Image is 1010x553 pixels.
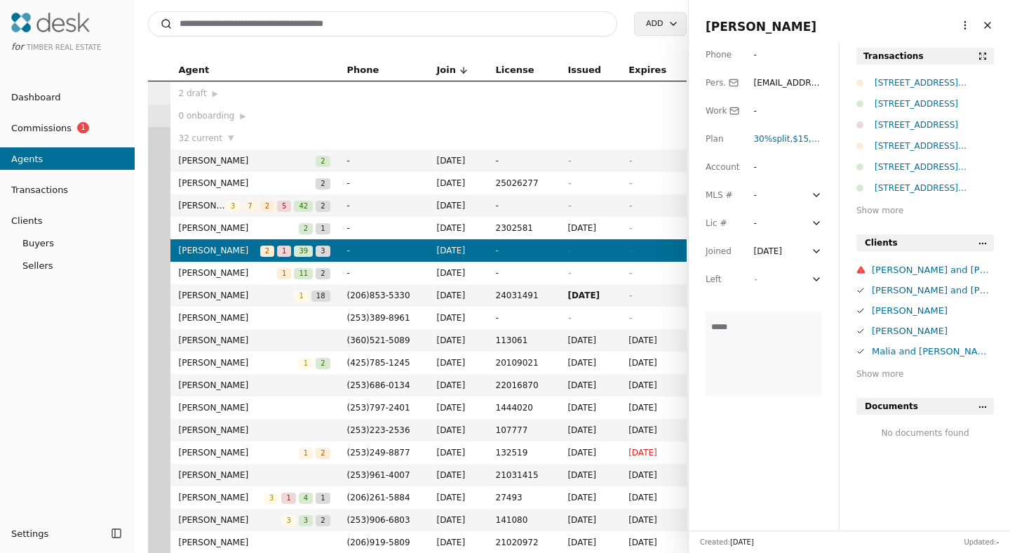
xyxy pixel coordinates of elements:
[11,13,90,32] img: Desk
[347,380,410,390] span: ( 253 ) 686 - 0134
[628,378,678,392] span: [DATE]
[347,176,420,190] span: -
[753,188,808,202] div: -
[567,446,612,460] span: [DATE]
[179,244,260,258] span: [PERSON_NAME]
[872,303,994,318] div: [PERSON_NAME]
[11,41,24,52] span: for
[226,199,240,213] button: 3
[706,244,739,258] div: Joined
[628,62,666,78] span: Expires
[437,221,479,235] span: [DATE]
[875,76,994,90] div: [STREET_ADDRESS][PERSON_NAME]
[628,223,631,233] span: -
[294,244,313,258] button: 39
[753,244,782,258] div: [DATE]
[496,221,551,235] span: 2302581
[496,333,551,347] span: 113061
[628,513,678,527] span: [DATE]
[628,423,678,437] span: [DATE]
[872,324,994,338] div: [PERSON_NAME]
[179,513,282,527] span: [PERSON_NAME]
[347,358,410,368] span: ( 425 ) 785 - 1245
[567,356,612,370] span: [DATE]
[179,131,222,145] span: 32 current
[437,62,456,78] span: Join
[706,104,739,118] div: Work
[856,367,994,381] div: Show more
[567,535,612,549] span: [DATE]
[179,535,330,549] span: [PERSON_NAME]
[316,199,330,213] button: 2
[179,446,299,460] span: [PERSON_NAME]
[281,515,295,526] span: 3
[281,513,295,527] button: 3
[753,48,822,62] div: -
[179,491,265,505] span: [PERSON_NAME]
[875,181,994,195] div: [STREET_ADDRESS][PERSON_NAME]
[496,288,551,302] span: 24031491
[730,538,754,546] span: [DATE]
[706,76,739,90] div: Pers.
[567,378,612,392] span: [DATE]
[700,537,754,547] div: Created:
[496,356,551,370] span: 20109021
[496,378,551,392] span: 22016870
[706,17,993,36] span: [PERSON_NAME]
[316,178,330,189] span: 2
[260,201,274,212] span: 2
[179,356,299,370] span: [PERSON_NAME]
[294,268,313,279] span: 11
[628,333,678,347] span: [DATE]
[437,513,479,527] span: [DATE]
[437,468,479,482] span: [DATE]
[316,448,330,459] span: 2
[706,272,739,286] div: Left
[277,244,291,258] button: 1
[294,288,308,302] button: 1
[496,446,551,460] span: 132519
[264,491,278,505] button: 3
[706,188,739,202] div: MLS #
[228,132,234,145] span: ▼
[179,154,316,168] span: [PERSON_NAME]
[316,223,330,234] span: 1
[179,288,295,302] span: [PERSON_NAME]
[179,199,226,213] span: [PERSON_NAME]
[347,221,420,235] span: -
[294,246,313,257] span: 39
[347,266,420,280] span: -
[347,291,410,300] span: ( 206 ) 853 - 5330
[316,201,330,212] span: 2
[299,356,313,370] button: 1
[628,356,678,370] span: [DATE]
[347,313,410,323] span: ( 253 ) 389 - 8961
[347,154,420,168] span: -
[628,535,678,549] span: [DATE]
[277,246,291,257] span: 1
[299,358,313,369] span: 1
[567,423,612,437] span: [DATE]
[316,446,330,460] button: 2
[240,110,245,123] span: ▶
[496,401,551,415] span: 1444020
[872,344,994,359] div: Malia and [PERSON_NAME]
[496,468,551,482] span: 21031415
[996,538,999,546] span: -
[875,160,994,174] div: [STREET_ADDRESS][PERSON_NAME]
[299,221,313,235] button: 2
[264,493,278,504] span: 3
[347,62,379,78] span: Phone
[496,535,551,549] span: 21020972
[753,160,822,174] div: -
[27,44,101,51] span: Timber Real Estate
[179,333,330,347] span: [PERSON_NAME]
[299,493,313,504] span: 4
[496,311,551,325] span: -
[179,401,330,415] span: [PERSON_NAME]
[311,288,330,302] button: 18
[179,266,278,280] span: [PERSON_NAME]
[437,423,479,437] span: [DATE]
[628,268,631,278] span: -
[628,313,631,323] span: -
